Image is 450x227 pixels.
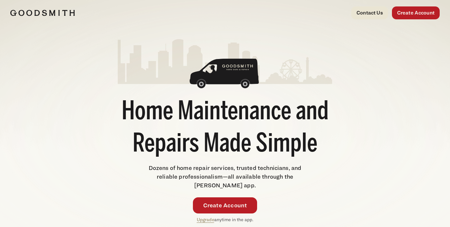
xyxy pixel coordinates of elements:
a: Create Account [193,197,257,213]
a: Upgrade [197,217,214,222]
a: Contact Us [351,6,388,19]
a: Create Account [392,6,440,19]
p: anytime in the app. [197,216,254,223]
h1: Home Maintenance and Repairs Made Simple [118,96,333,161]
span: Dozens of home repair services, trusted technicians, and reliable professionalism—all available t... [149,164,302,189]
img: Goodsmith [10,10,75,16]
